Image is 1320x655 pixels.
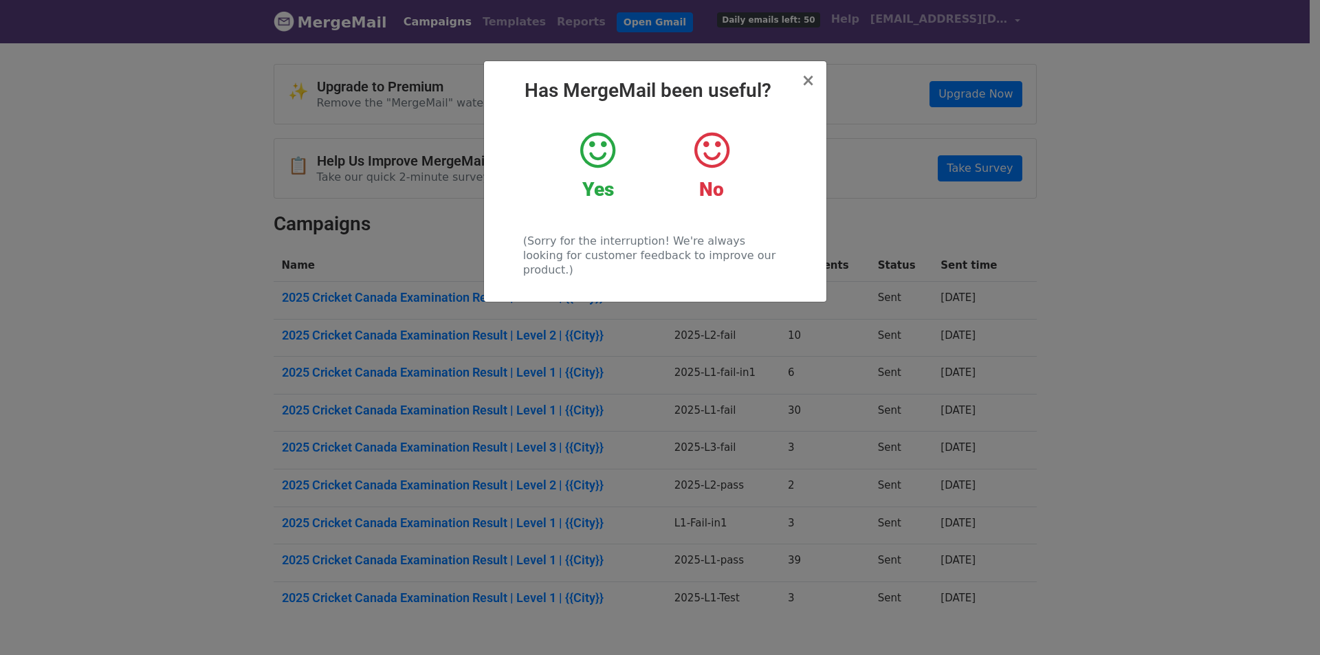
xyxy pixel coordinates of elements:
[582,178,614,201] strong: Yes
[801,71,815,90] span: ×
[801,72,815,89] button: Close
[523,234,786,277] p: (Sorry for the interruption! We're always looking for customer feedback to improve our product.)
[495,79,815,102] h2: Has MergeMail been useful?
[551,130,644,201] a: Yes
[665,130,758,201] a: No
[699,178,724,201] strong: No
